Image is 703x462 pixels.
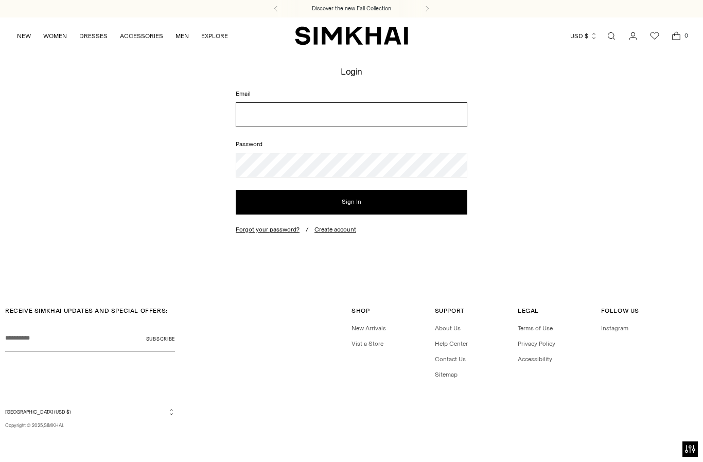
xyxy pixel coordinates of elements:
button: Sign In [236,190,467,215]
a: Discover the new Fall Collection [312,5,391,13]
a: EXPLORE [201,25,228,47]
span: Follow Us [601,307,639,314]
a: Accessibility [518,356,552,363]
a: ACCESSORIES [120,25,163,47]
p: Copyright © 2025, . [5,422,175,429]
a: Create account [314,226,356,233]
button: Forgot your password? [236,226,300,233]
a: Terms of Use [518,325,553,332]
label: Email [236,89,467,98]
span: RECEIVE SIMKHAI UPDATES AND SPECIAL OFFERS: [5,307,168,314]
a: SIMKHAI [295,26,408,46]
span: Shop [351,307,370,314]
a: About Us [435,325,461,332]
a: Help Center [435,340,468,347]
a: Privacy Policy [518,340,555,347]
label: Password [236,139,467,149]
a: Sitemap [435,371,458,378]
a: New Arrivals [351,325,386,332]
span: Legal [518,307,539,314]
a: Go to the account page [623,26,643,46]
button: USD $ [570,25,597,47]
a: Contact Us [435,356,466,363]
a: NEW [17,25,31,47]
span: Support [435,307,465,314]
button: [GEOGRAPHIC_DATA] (USD $) [5,408,175,416]
h1: Login [341,66,362,76]
a: Open cart modal [666,26,687,46]
button: Subscribe [146,326,175,351]
a: DRESSES [79,25,108,47]
a: Wishlist [644,26,665,46]
a: MEN [175,25,189,47]
span: 0 [681,31,691,40]
iframe: Sign Up via Text for Offers [8,423,103,454]
a: Vist a Store [351,340,383,347]
a: Instagram [601,325,628,332]
a: WOMEN [43,25,67,47]
a: Open search modal [601,26,622,46]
